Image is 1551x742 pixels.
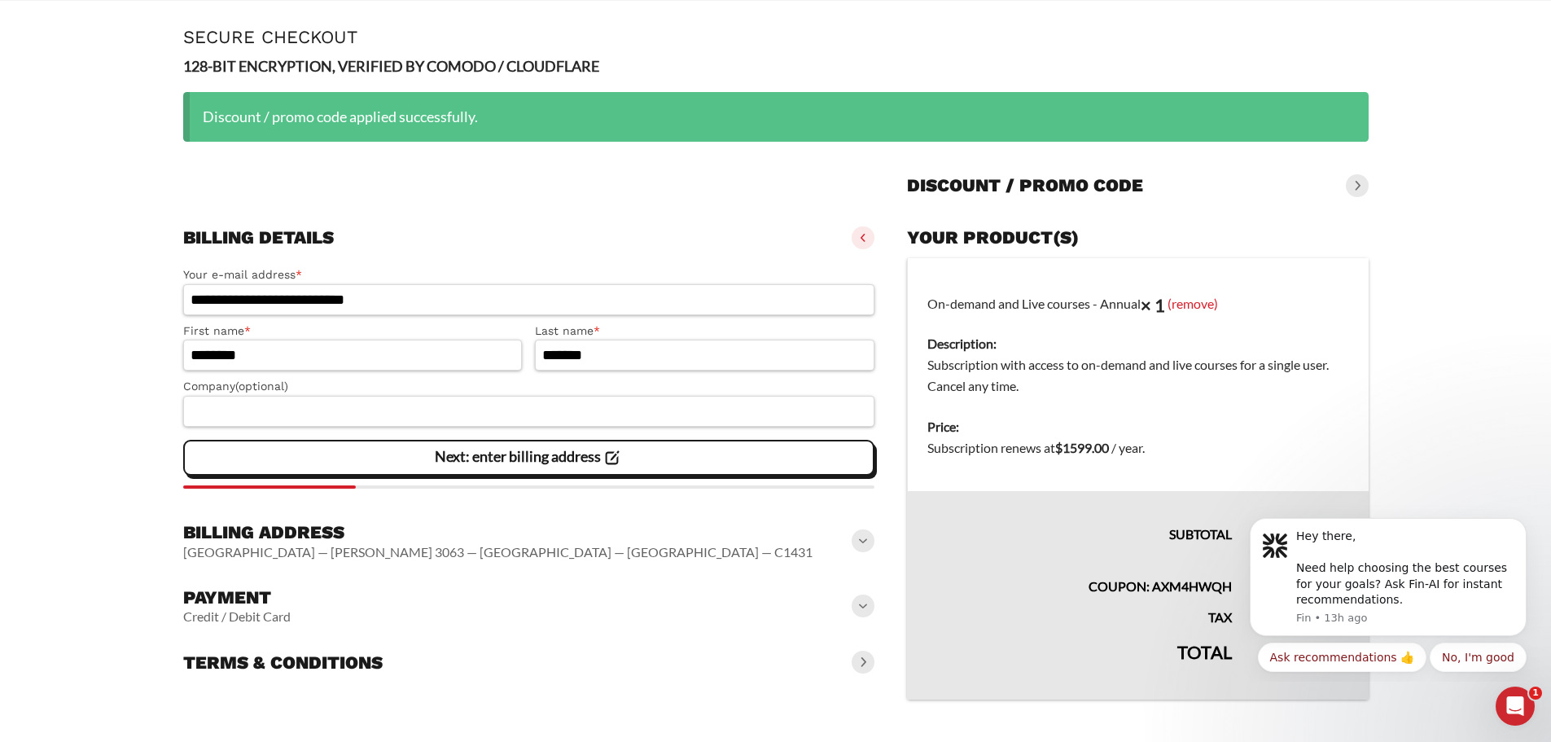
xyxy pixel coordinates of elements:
th: Tax [908,597,1251,628]
strong: 128-BIT ENCRYPTION, VERIFIED BY COMODO / CLOUDFLARE [183,57,599,75]
strong: × 1 [1141,294,1165,316]
div: message notification from Fin, 13h ago. Hey there, ​ Need help choosing the best courses for your... [24,15,301,133]
h1: Secure Checkout [183,27,1369,47]
bdi: 1599.00 [1055,440,1109,455]
th: Subtotal [908,491,1251,545]
label: Company [183,377,875,396]
label: Your e-mail address [183,266,875,284]
a: (remove) [1168,296,1218,311]
img: Profile image for Fin [37,29,63,55]
h3: Discount / promo code [907,174,1143,197]
span: 1 [1529,687,1542,700]
vaadin-horizontal-layout: Credit / Debit Card [183,608,291,625]
label: Last name [535,322,874,340]
h3: Terms & conditions [183,652,383,674]
button: Quick reply: Ask recommendations 👍 [33,139,202,169]
div: Hey there, ​ Need help choosing the best courses for your goals? Ask Fin-AI for instant recommend... [71,25,289,105]
div: Quick reply options [24,139,301,169]
span: Subscription renews at . [927,440,1145,455]
th: Coupon: AXM4HWQH [908,545,1251,597]
div: Message content [71,25,289,105]
dd: Subscription with access to on-demand and live courses for a single user. Cancel any time. [927,354,1348,397]
vaadin-button: Next: enter billing address [183,440,875,476]
iframe: Intercom notifications message [1225,503,1551,682]
span: / year [1111,440,1142,455]
h3: Billing address [183,521,813,544]
div: Discount / promo code applied successfully. [183,92,1369,142]
button: Quick reply: No, I'm good [204,139,301,169]
td: On-demand and Live courses - Annual [908,258,1369,406]
h3: Billing details [183,226,334,249]
h3: Payment [183,586,291,609]
span: $ [1055,440,1062,455]
span: (optional) [235,380,288,393]
vaadin-horizontal-layout: [GEOGRAPHIC_DATA] — [PERSON_NAME] 3063 — [GEOGRAPHIC_DATA] — [GEOGRAPHIC_DATA] — C1431 [183,544,813,560]
p: Message from Fin, sent 13h ago [71,108,289,122]
dt: Description: [927,333,1348,354]
th: Total [908,628,1251,700]
dt: Price: [927,416,1348,437]
label: First name [183,322,523,340]
iframe: Intercom live chat [1496,687,1535,726]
